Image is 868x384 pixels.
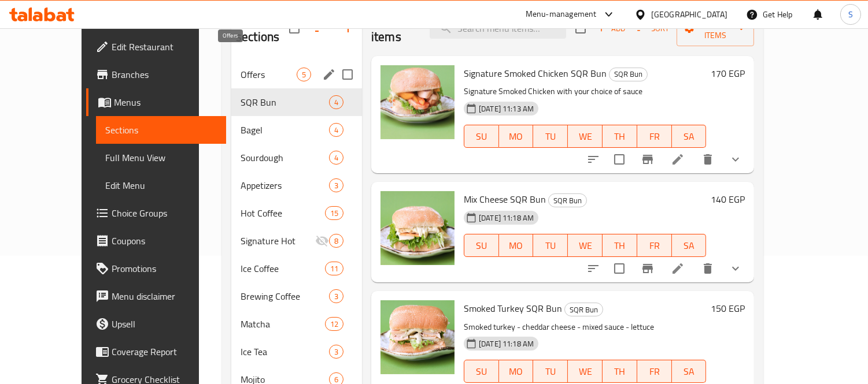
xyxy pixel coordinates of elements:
div: Brewing Coffee3 [231,282,362,310]
h6: 140 EGP [711,191,745,207]
button: SA [672,125,707,148]
img: Smoked Turkey SQR Bun [381,300,455,374]
span: SQR Bun [565,303,603,316]
a: Full Menu View [96,144,227,172]
div: items [329,95,343,109]
span: 4 [330,97,343,108]
span: SU [469,363,494,380]
button: TH [603,125,637,148]
span: TU [538,128,563,145]
span: Sourdough [241,151,329,165]
span: MO [504,237,529,254]
span: WE [572,363,598,380]
button: TU [533,360,568,383]
span: S [848,8,853,21]
a: Upsell [86,310,227,338]
svg: Show Choices [729,152,743,166]
span: WE [572,128,598,145]
h6: 170 EGP [711,65,745,81]
span: Smoked Turkey SQR Bun [464,300,562,317]
div: items [329,289,343,303]
button: TH [603,234,637,257]
a: Coupons [86,227,227,255]
button: FR [637,234,672,257]
div: SQR Bun [564,303,603,316]
button: Branch-specific-item [634,255,662,282]
div: Signature Hot8 [231,227,362,255]
span: Promotions [112,262,217,275]
button: WE [568,125,603,148]
div: items [325,206,343,220]
div: items [329,234,343,248]
span: 3 [330,291,343,302]
span: 4 [330,125,343,136]
span: 11 [326,263,343,274]
button: FR [637,125,672,148]
span: Ice Coffee [241,262,325,275]
span: Branches [112,68,217,81]
a: Sections [96,116,227,144]
svg: Inactive section [315,234,329,248]
span: TU [538,237,563,254]
button: TH [603,360,637,383]
div: items [329,345,343,359]
button: MO [499,125,534,148]
div: Bagel4 [231,116,362,144]
span: FR [642,363,667,380]
button: show more [722,255,749,282]
span: Offers [241,68,297,81]
a: Choice Groups [86,199,227,227]
div: items [329,178,343,192]
span: Signature Hot [241,234,315,248]
a: Promotions [86,255,227,282]
div: items [325,262,343,275]
span: TH [607,237,633,254]
button: FR [637,360,672,383]
span: Hot Coffee [241,206,325,220]
span: Matcha [241,317,325,331]
h2: Menu sections [236,11,289,46]
button: TU [533,234,568,257]
button: WE [568,234,603,257]
button: edit [320,66,338,83]
div: [GEOGRAPHIC_DATA] [651,8,727,21]
div: items [297,68,311,81]
button: SU [464,234,499,257]
div: Ice Coffee11 [231,255,362,282]
span: Choice Groups [112,206,217,220]
span: Sections [105,123,217,137]
button: SU [464,360,499,383]
h6: 150 EGP [711,300,745,316]
a: Edit menu item [671,152,685,166]
a: Coverage Report [86,338,227,366]
div: Sourdough4 [231,144,362,172]
button: sort-choices [579,255,607,282]
button: delete [694,146,722,173]
span: MO [504,363,529,380]
div: Ice Tea [241,345,329,359]
p: Signature Smoked Chicken with your choice of sauce [464,84,706,99]
a: Branches [86,61,227,88]
span: Signature Smoked Chicken SQR Bun [464,65,607,82]
button: TU [533,125,568,148]
span: Mix Cheese SQR Bun [464,191,546,208]
div: Bagel [241,123,329,137]
div: Menu-management [526,8,597,21]
span: Menus [114,95,217,109]
div: Ice Tea3 [231,338,362,366]
h2: Menu items [371,11,416,46]
a: Edit menu item [671,262,685,275]
span: 12 [326,319,343,330]
span: FR [642,128,667,145]
span: SQR Bun [549,194,586,207]
a: Edit Restaurant [86,33,227,61]
a: Menus [86,88,227,116]
span: 5 [297,69,311,80]
span: 3 [330,180,343,191]
span: MO [504,128,529,145]
p: Smoked turkey - cheddar cheese - mixed sauce - lettuce [464,320,706,334]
